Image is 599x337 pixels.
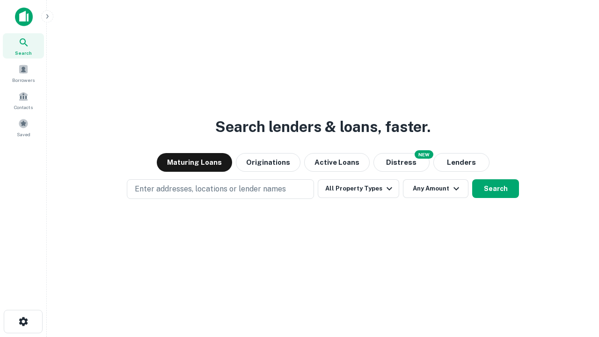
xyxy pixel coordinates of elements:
[215,116,431,138] h3: Search lenders & loans, faster.
[472,179,519,198] button: Search
[415,150,433,159] div: NEW
[304,153,370,172] button: Active Loans
[403,179,468,198] button: Any Amount
[3,60,44,86] a: Borrowers
[15,49,32,57] span: Search
[14,103,33,111] span: Contacts
[318,179,399,198] button: All Property Types
[157,153,232,172] button: Maturing Loans
[3,33,44,59] a: Search
[236,153,300,172] button: Originations
[135,183,286,195] p: Enter addresses, locations or lender names
[127,179,314,199] button: Enter addresses, locations or lender names
[552,262,599,307] iframe: Chat Widget
[433,153,489,172] button: Lenders
[15,7,33,26] img: capitalize-icon.png
[17,131,30,138] span: Saved
[373,153,430,172] button: Search distressed loans with lien and other non-mortgage details.
[3,88,44,113] a: Contacts
[3,115,44,140] a: Saved
[12,76,35,84] span: Borrowers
